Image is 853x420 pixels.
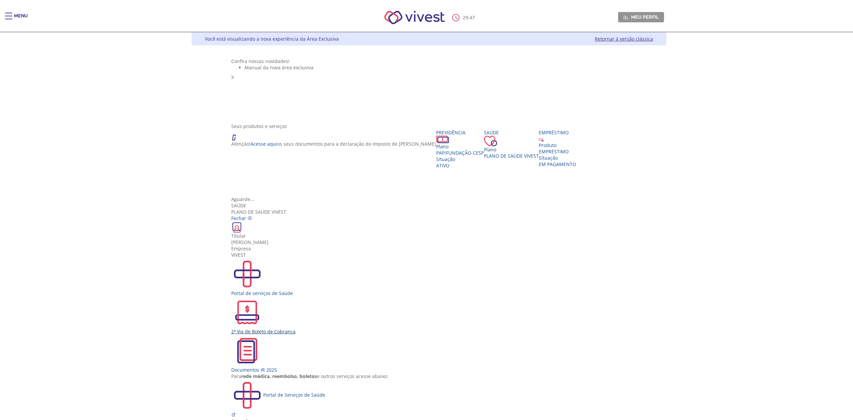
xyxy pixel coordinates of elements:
[231,373,627,379] div: Para e outros serviços acesse abaixo:
[245,64,314,71] span: Manual da nova área exclusiva
[436,162,449,169] span: Ativo
[251,141,277,147] a: Acesse aqui
[205,36,339,42] div: Você está visualizando a nova experiência da Área Exclusiva
[469,14,475,21] span: 47
[231,379,263,411] img: PortalSaude.svg
[231,123,627,129] div: Seus produtos e serviços
[618,12,664,22] a: Meu perfil
[231,129,243,141] img: ico_atencao.png
[231,58,627,64] div: Confira nossas novidades!
[463,14,468,21] span: 29
[231,202,627,215] div: Plano de Saúde VIVEST
[231,367,627,373] div: Documentos IR 2025
[231,58,627,116] section: <span lang="pt-BR" dir="ltr">Visualizador do Conteúdo da Web</span> 1
[231,252,627,258] div: VIVEST
[231,335,263,367] img: ir2024.svg
[452,14,476,21] div: :
[231,258,263,290] img: PortalSaude.svg
[484,153,539,159] span: Plano de Saúde VIVEST
[231,379,627,418] a: Portal de Serviços de Saúde
[231,74,234,80] span: X
[241,373,317,379] b: rede médica, reembolso, boletos
[484,136,497,146] img: ico_coracao.png
[231,141,436,147] p: Atenção! os seus documentos para a declaração do Imposto de [PERSON_NAME]
[231,258,627,296] a: Portal de serviços de Saúde
[14,13,28,26] div: Menu
[231,233,627,239] div: Titular
[436,129,484,169] a: Previdência PlanoPAP/Fundação CESP SituaçãoAtivo
[436,156,484,162] div: Situação
[539,129,576,167] a: Empréstimo Produto EMPRÉSTIMO Situação EM PAGAMENTO
[231,379,627,411] div: Portal de Serviços de Saúde
[231,296,263,328] img: 2ViaCobranca.svg
[231,328,627,335] div: 2ª Via de Boleto de Cobrança
[436,129,484,136] div: Previdência
[231,215,246,221] span: Fechar
[231,196,627,202] div: Aguarde...
[231,221,243,233] img: ico_carteirinha.png
[484,129,539,136] div: Saúde
[595,36,653,42] a: Retornar à versão clássica
[539,129,576,136] div: Empréstimo
[539,137,544,142] img: ico_emprestimo.svg
[631,14,659,20] span: Meu perfil
[231,290,627,296] div: Portal de serviços de Saúde
[231,239,627,245] div: [PERSON_NAME]
[539,161,576,167] span: EM PAGAMENTO
[436,136,449,143] img: ico_dinheiro.png
[484,129,539,159] a: Saúde PlanoPlano de Saúde VIVEST
[436,143,484,150] div: Plano
[231,215,252,221] a: Fechar
[623,15,628,20] img: Meu perfil
[231,296,627,335] a: 2ª Via de Boleto de Cobrança
[484,146,539,153] div: Plano
[539,148,576,155] div: EMPRÉSTIMO
[231,202,627,209] div: Saúde
[377,3,452,32] img: Vivest
[231,335,627,373] a: Documentos IR 2025
[436,150,484,156] span: PAP/Fundação CESP
[539,142,576,148] div: Produto
[231,245,627,252] div: Empresa
[539,155,576,161] div: Situação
